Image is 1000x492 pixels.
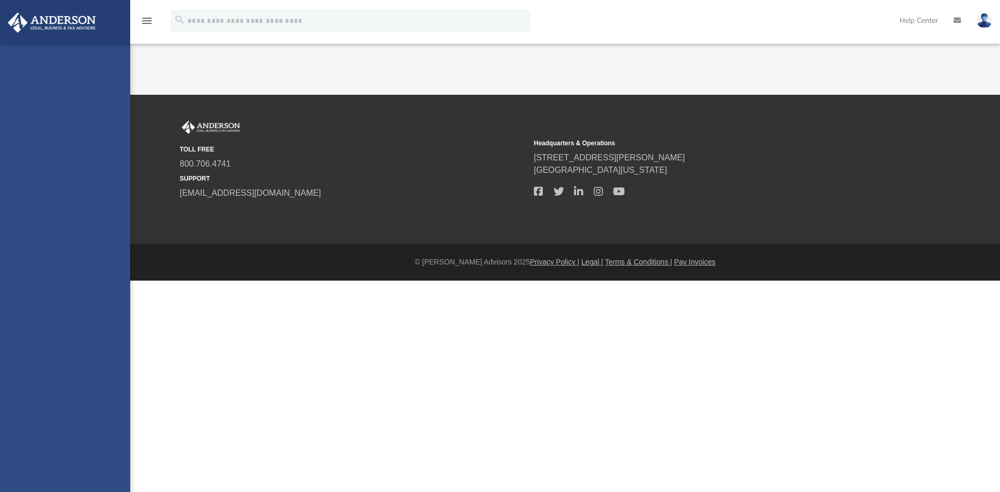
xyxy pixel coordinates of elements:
small: SUPPORT [180,174,527,183]
i: search [174,14,185,26]
a: [STREET_ADDRESS][PERSON_NAME] [534,153,685,162]
img: Anderson Advisors Platinum Portal [5,12,99,33]
small: Headquarters & Operations [534,138,881,148]
a: [GEOGRAPHIC_DATA][US_STATE] [534,166,667,174]
div: © [PERSON_NAME] Advisors 2025 [130,257,1000,268]
a: Terms & Conditions | [605,258,672,266]
a: Privacy Policy | [530,258,580,266]
i: menu [141,15,153,27]
a: [EMAIL_ADDRESS][DOMAIN_NAME] [180,188,321,197]
a: menu [141,20,153,27]
img: Anderson Advisors Platinum Portal [180,121,242,134]
img: User Pic [977,13,992,28]
a: 800.706.4741 [180,159,231,168]
a: Pay Invoices [674,258,715,266]
small: TOLL FREE [180,145,527,154]
a: Legal | [581,258,603,266]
